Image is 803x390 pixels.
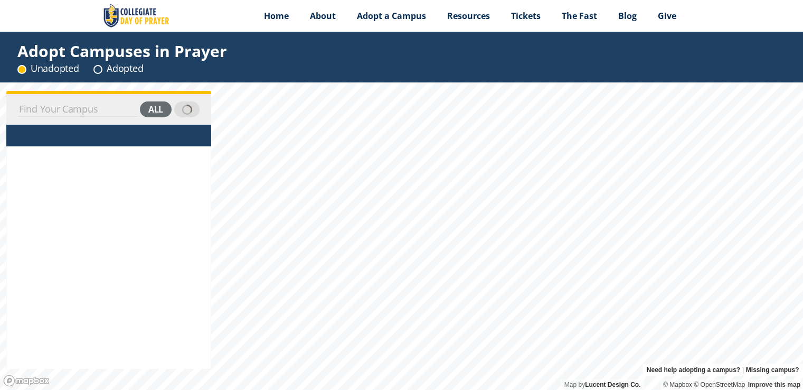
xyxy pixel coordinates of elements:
a: Resources [437,3,500,29]
input: Find Your Campus [18,102,137,117]
span: Resources [447,10,490,22]
a: Home [253,3,299,29]
div: all [140,101,172,117]
div: Unadopted [17,62,79,75]
div: Adopt Campuses in Prayer [17,44,227,58]
a: Missing campus? [746,364,799,376]
a: Blog [608,3,647,29]
a: Improve this map [748,381,800,388]
a: Give [647,3,687,29]
span: Adopt a Campus [357,10,426,22]
a: Need help adopting a campus? [647,364,740,376]
a: Mapbox logo [3,375,50,387]
a: Lucent Design Co. [585,381,640,388]
span: Tickets [511,10,541,22]
a: Tickets [500,3,551,29]
div: | [643,364,803,376]
a: About [299,3,346,29]
span: The Fast [562,10,597,22]
a: OpenStreetMap [694,381,745,388]
a: Mapbox [663,381,692,388]
span: Give [658,10,676,22]
a: The Fast [551,3,608,29]
span: About [310,10,336,22]
div: Adopted [93,62,143,75]
div: Map by [560,379,645,390]
a: Adopt a Campus [346,3,437,29]
span: Home [264,10,289,22]
span: Blog [618,10,637,22]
